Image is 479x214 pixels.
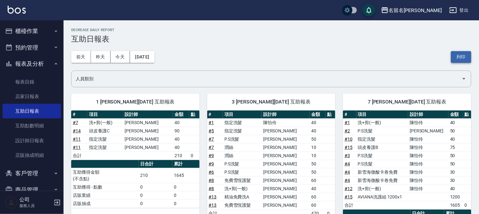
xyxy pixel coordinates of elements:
a: #11 [73,137,81,142]
td: 指定洗髮 [223,118,262,127]
a: #7 [73,120,78,125]
td: P.S洗髮 [356,127,408,135]
td: 40 [448,135,463,143]
a: #4 [345,161,350,166]
td: 1645 [172,168,200,183]
td: [PERSON_NAME] [262,193,310,201]
button: 櫃檯作業 [3,23,61,39]
td: 40 [448,184,463,193]
h2: Decrease Daily Report [71,28,471,32]
td: 0 [139,199,172,208]
td: 0 [189,151,199,160]
td: 50 [448,160,463,168]
a: #1 [345,120,350,125]
a: #12 [345,186,352,191]
th: 金額 [173,110,189,119]
td: 洗+剪(一般) [356,118,408,127]
th: 點 [325,110,335,119]
button: save [363,4,375,17]
td: 50 [310,160,325,168]
td: 40 [173,143,189,151]
button: 前天 [71,51,91,63]
td: 60 [310,193,325,201]
td: [PERSON_NAME] [262,143,310,151]
span: 1 [PERSON_NAME][DATE] 互助報表 [79,99,192,105]
td: P.S洗髮 [356,151,408,160]
a: 互助日報表 [3,104,61,118]
td: 50 [310,135,325,143]
td: 210 [173,151,189,160]
td: 合計 [71,151,87,160]
td: 免費雪恆護髮 [223,201,262,209]
a: #8 [209,178,214,183]
img: Logo [8,6,26,14]
input: 人員名稱 [74,73,459,84]
button: 預約管理 [3,39,61,56]
td: 頭皮養護B [356,143,408,151]
img: Person [5,196,18,209]
a: 店販抽成明細 [3,148,61,163]
td: 40 [310,118,325,127]
table: a dense table [343,110,471,210]
a: #3 [345,153,350,158]
td: 60 [310,176,325,184]
p: 服務人員 [19,203,52,209]
h3: 互助日報表 [71,35,471,43]
td: 10 [310,151,325,160]
td: [PERSON_NAME] [262,168,310,176]
td: 頭皮養護C [87,127,123,135]
th: 日合計 [139,160,172,168]
td: 指定洗髮 [87,135,123,143]
a: #13 [209,194,217,199]
td: 40 [173,135,189,143]
a: #15 [345,194,352,199]
td: [PERSON_NAME] [123,118,173,127]
button: 列印 [451,51,471,63]
button: Open [459,74,469,84]
button: 商品管理 [3,182,61,198]
td: 陳怡伶 [408,151,448,160]
button: 客戶管理 [3,165,61,182]
td: 新雪海微酸卡卷免費 [356,168,408,176]
button: 登出 [447,4,471,16]
td: AVIANA洗護組 1200x1 [356,193,408,201]
button: 今天 [111,51,130,63]
a: #8 [209,186,214,191]
th: 項目 [223,110,262,119]
td: 60 [310,201,325,209]
td: [PERSON_NAME] [123,135,173,143]
a: 報表目錄 [3,75,61,89]
td: 指定洗髮 [223,127,262,135]
a: #4 [345,178,350,183]
a: #15 [345,145,352,150]
table: a dense table [71,160,200,208]
td: 1605 [448,201,463,209]
span: 3 [PERSON_NAME][DATE] 互助報表 [215,99,328,105]
td: 30 [448,176,463,184]
td: 店販抽成 [71,199,139,208]
td: [PERSON_NAME] [262,127,310,135]
th: 金額 [310,110,325,119]
td: 互助獲得 - 點數 [71,183,139,191]
button: 名留名[PERSON_NAME] [379,4,444,17]
td: 210 [139,168,172,183]
td: [PERSON_NAME] [123,143,173,151]
td: P.S洗髮 [223,168,262,176]
a: #9 [209,153,214,158]
th: 設計師 [123,110,173,119]
td: 陳怡伶 [408,135,448,143]
a: #13 [209,203,217,208]
th: 金額 [448,110,463,119]
button: 報表及分析 [3,56,61,72]
span: 7 [PERSON_NAME][DATE] 互助報表 [351,99,464,105]
td: 40 [310,184,325,193]
td: 陳怡伶 [408,184,448,193]
div: 名留名[PERSON_NAME] [389,6,442,14]
td: 店販業績 [71,191,139,199]
td: 75 [448,143,463,151]
td: [PERSON_NAME] [123,127,173,135]
td: 潤絲 [223,143,262,151]
td: 40 [173,118,189,127]
td: 0 [139,191,172,199]
td: 陳怡伶 [408,176,448,184]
